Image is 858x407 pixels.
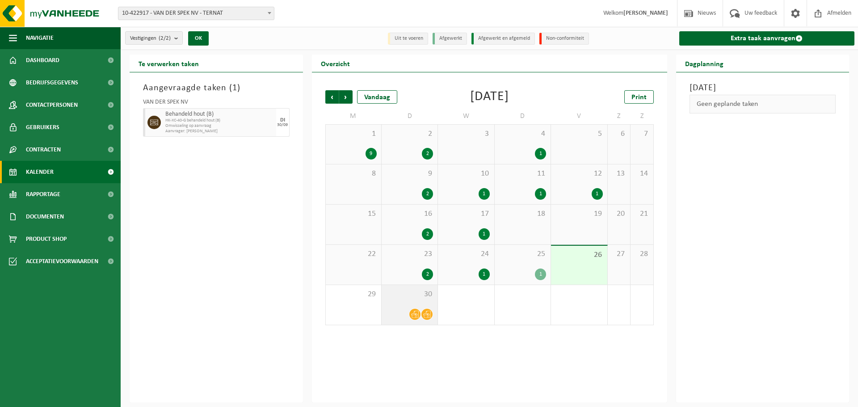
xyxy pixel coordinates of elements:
span: 14 [635,169,648,179]
div: 1 [479,269,490,280]
span: Gebruikers [26,116,59,138]
span: Kalender [26,161,54,183]
span: Omwisseling op aanvraag [165,123,274,129]
h2: Dagplanning [676,55,732,72]
span: 4 [499,129,546,139]
span: 7 [635,129,648,139]
span: 29 [330,290,377,299]
count: (2/2) [159,35,171,41]
div: 30/09 [277,123,288,127]
span: Bedrijfsgegevens [26,71,78,94]
li: Afgewerkt en afgemeld [471,33,535,45]
div: 2 [422,228,433,240]
span: HK-XC-40-G behandeld hout (B) [165,118,274,123]
li: Afgewerkt [433,33,467,45]
td: D [382,108,438,124]
div: Vandaag [357,90,397,104]
h3: [DATE] [690,81,836,95]
span: 2 [386,129,433,139]
span: 16 [386,209,433,219]
div: DI [280,117,285,123]
span: Product Shop [26,228,67,250]
span: Print [631,94,647,101]
span: 13 [612,169,626,179]
div: 2 [422,269,433,280]
span: 26 [555,250,602,260]
td: D [495,108,551,124]
span: 3 [442,129,489,139]
span: Dashboard [26,49,59,71]
span: 11 [499,169,546,179]
h2: Overzicht [312,55,359,72]
span: 21 [635,209,648,219]
span: Vestigingen [130,32,171,45]
span: Acceptatievoorwaarden [26,250,98,273]
div: 9 [366,148,377,159]
strong: [PERSON_NAME] [623,10,668,17]
li: Non-conformiteit [539,33,589,45]
span: 10-422917 - VAN DER SPEK NV - TERNAT [118,7,274,20]
span: Behandeld hout (B) [165,111,274,118]
div: 2 [422,188,433,200]
span: 1 [330,129,377,139]
button: Vestigingen(2/2) [125,31,183,45]
td: V [551,108,607,124]
div: [DATE] [470,90,509,104]
td: Z [631,108,653,124]
span: 30 [386,290,433,299]
span: 9 [386,169,433,179]
span: 22 [330,249,377,259]
h2: Te verwerken taken [130,55,208,72]
li: Uit te voeren [388,33,428,45]
span: 28 [635,249,648,259]
div: 1 [479,188,490,200]
span: Navigatie [26,27,54,49]
span: Rapportage [26,183,60,206]
span: 19 [555,209,602,219]
div: 1 [535,269,546,280]
span: 25 [499,249,546,259]
span: Vorige [325,90,339,104]
h3: Aangevraagde taken ( ) [143,81,290,95]
td: Z [608,108,631,124]
span: Documenten [26,206,64,228]
span: 1 [232,84,237,92]
span: Volgende [339,90,353,104]
span: 23 [386,249,433,259]
div: Geen geplande taken [690,95,836,113]
div: 2 [422,148,433,159]
span: 10-422917 - VAN DER SPEK NV - TERNAT [118,7,274,20]
span: Aanvrager: [PERSON_NAME] [165,129,274,134]
a: Extra taak aanvragen [679,31,855,46]
div: 1 [479,228,490,240]
td: W [438,108,494,124]
span: 5 [555,129,602,139]
td: M [325,108,382,124]
span: 12 [555,169,602,179]
span: 6 [612,129,626,139]
span: 20 [612,209,626,219]
span: 27 [612,249,626,259]
a: Print [624,90,654,104]
span: 15 [330,209,377,219]
button: OK [188,31,209,46]
span: 18 [499,209,546,219]
span: 17 [442,209,489,219]
span: Contracten [26,138,61,161]
span: 8 [330,169,377,179]
div: 1 [535,188,546,200]
div: VAN DER SPEK NV [143,99,290,108]
span: Contactpersonen [26,94,78,116]
div: 1 [535,148,546,159]
div: 1 [592,188,603,200]
span: 10 [442,169,489,179]
span: 24 [442,249,489,259]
